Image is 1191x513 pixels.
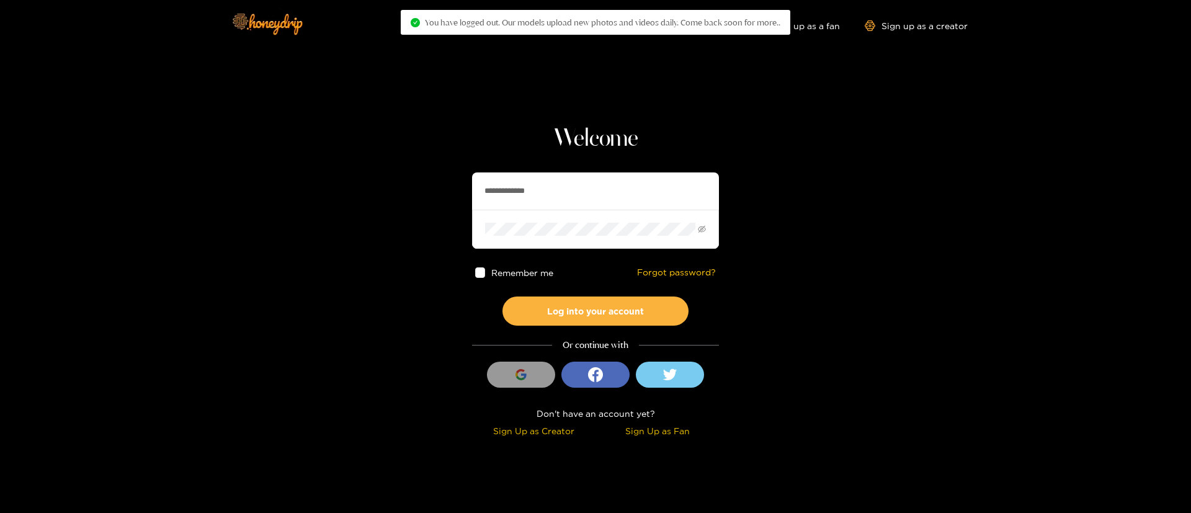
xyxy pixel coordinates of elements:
span: Remember me [492,268,554,277]
span: You have logged out. Our models upload new photos and videos daily. Come back soon for more.. [425,17,780,27]
div: Sign Up as Fan [599,424,716,438]
button: Log into your account [502,297,689,326]
a: Sign up as a creator [865,20,968,31]
a: Sign up as a fan [755,20,840,31]
div: Sign Up as Creator [475,424,592,438]
h1: Welcome [472,124,719,154]
a: Forgot password? [637,267,716,278]
span: eye-invisible [698,225,706,233]
div: Don't have an account yet? [472,406,719,421]
span: check-circle [411,18,420,27]
div: Or continue with [472,338,719,352]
